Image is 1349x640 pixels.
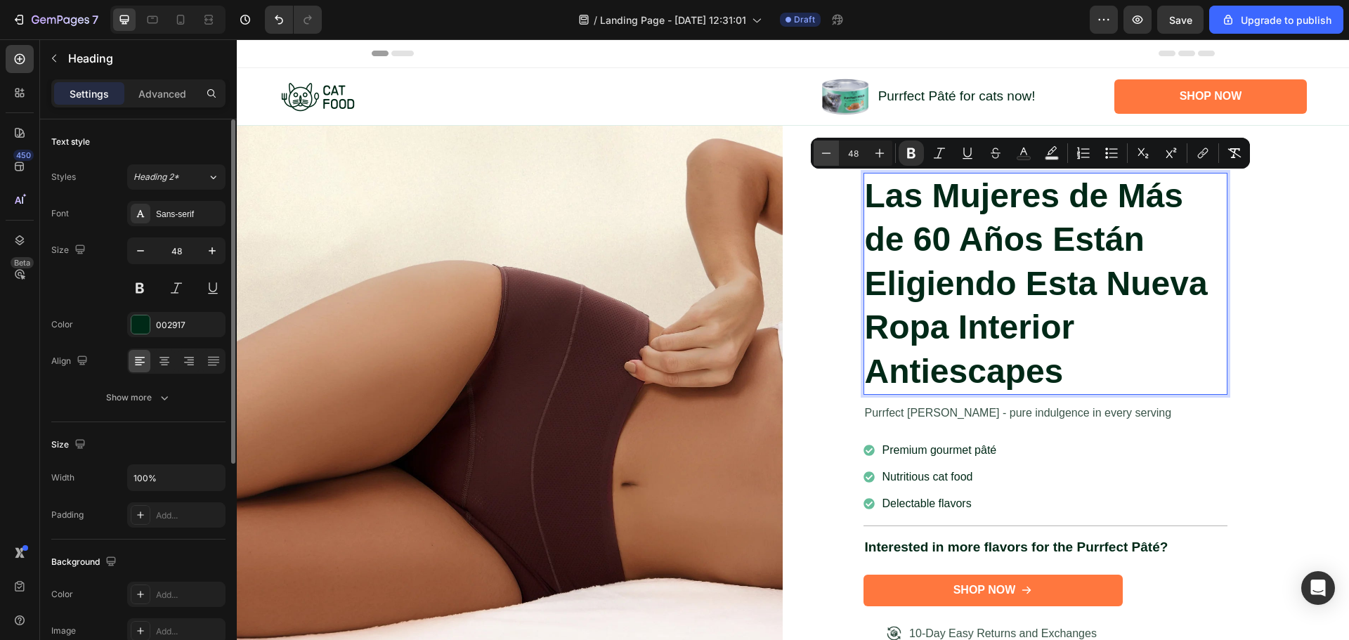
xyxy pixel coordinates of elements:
button: Show more [51,385,226,410]
div: Add... [156,589,222,601]
div: Editor contextual toolbar [811,138,1250,169]
img: gempages_432750572815254551-360a8916-51c8-4454-840f-f8b323cc3f21.png [585,39,632,75]
span: / [594,13,597,27]
div: Show more [106,391,171,405]
a: Shop Now [878,40,1070,74]
div: Padding [51,509,84,521]
p: Nutritious cat food [646,429,760,446]
strong: Las Mujeres de Más de 60 Años Están Eligiendo Esta Nueva Ropa Interior Antiescapes [628,138,971,351]
div: Align [51,352,91,371]
p: 10-Day Easy Returns and Exchanges [672,586,860,603]
p: Purrfect [PERSON_NAME] - pure indulgence in every serving [628,365,989,382]
div: Shop Now [943,50,1005,65]
input: Auto [128,465,225,490]
p: Delectable flavors [646,456,760,473]
div: Font [51,207,69,220]
div: Size [51,436,89,455]
span: Heading 2* [133,171,179,183]
div: Sans-serif [156,208,222,221]
p: Advanced [138,86,186,101]
h2: Interested in more flavors for the Purrfect Pâté? [627,498,991,518]
p: 7 [92,11,98,28]
div: Add... [156,509,222,522]
div: Background [51,553,119,572]
span: Draft [794,13,815,26]
div: Image [51,625,76,637]
div: 002917 [156,319,222,332]
button: Upgrade to publish [1209,6,1343,34]
iframe: Design area [237,39,1349,640]
p: Purrfect Pâté for cats now! [641,48,799,66]
div: Width [51,471,74,484]
span: Landing Page - [DATE] 12:31:01 [600,13,746,27]
a: Shop Now [627,535,886,567]
p: Heading [68,50,220,67]
div: Styles [51,171,76,183]
button: Heading 2* [127,164,226,190]
p: 2,500+ Verified Reviews! [698,115,807,129]
div: Add... [156,625,222,638]
div: Undo/Redo [265,6,322,34]
p: Premium gourmet pâté [646,403,760,419]
h1: Rich Text Editor. Editing area: main [627,133,991,355]
button: Save [1157,6,1204,34]
div: Beta [11,257,34,268]
div: Open Intercom Messenger [1301,571,1335,605]
div: Text style [51,136,90,148]
div: Size [51,241,89,260]
span: Save [1169,14,1192,26]
div: Upgrade to publish [1221,13,1331,27]
div: Color [51,588,73,601]
p: Settings [70,86,109,101]
div: Color [51,318,73,331]
button: 7 [6,6,105,34]
div: 450 [13,150,34,161]
div: Shop Now [717,544,779,559]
